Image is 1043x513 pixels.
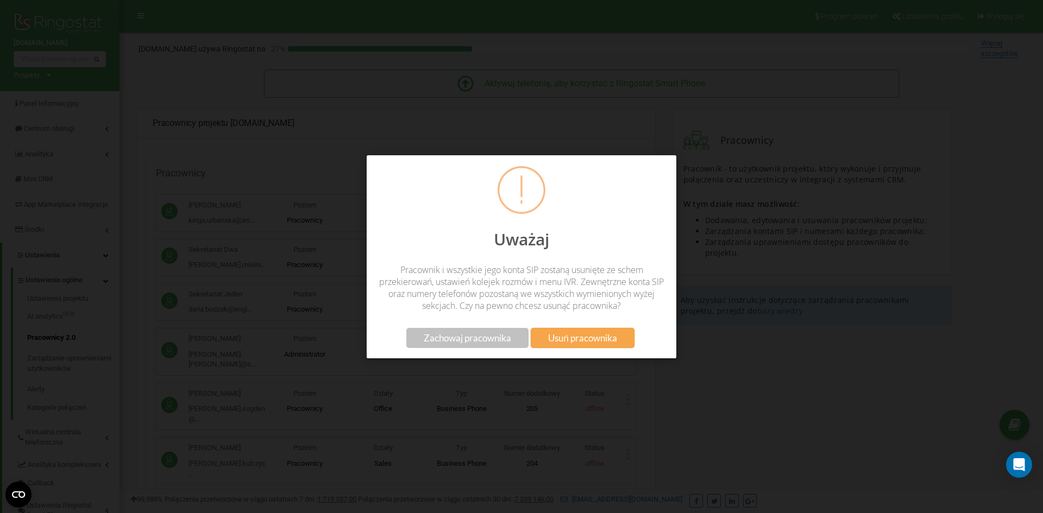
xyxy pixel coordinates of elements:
[1006,452,1032,478] div: Open Intercom Messenger
[548,332,617,344] span: Usuń pracownika
[406,328,529,348] button: Zachowaj pracownika
[379,264,664,312] span: Pracownik i wszystkie jego konta SIP zostaną usunięte ze schem przekierowań, ustawień kolejek roz...
[424,332,511,344] span: Zachowaj pracownika
[531,328,634,348] button: Usuń pracownika
[5,482,32,508] button: Open CMP widget
[494,228,549,250] span: Uważaj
